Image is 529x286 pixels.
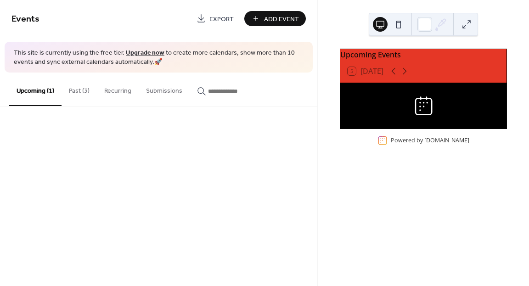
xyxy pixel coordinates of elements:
button: Past (3) [62,73,97,105]
span: This site is currently using the free tier. to create more calendars, show more than 10 events an... [14,49,304,67]
a: Export [190,11,241,26]
span: Events [11,10,39,28]
span: Add Event [264,14,299,24]
button: Add Event [244,11,306,26]
span: Export [209,14,234,24]
button: Upcoming (1) [9,73,62,106]
div: Upcoming Events [340,49,506,60]
div: Powered by [391,136,469,144]
a: Upgrade now [126,47,164,59]
a: [DOMAIN_NAME] [424,136,469,144]
button: Recurring [97,73,139,105]
button: Submissions [139,73,190,105]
